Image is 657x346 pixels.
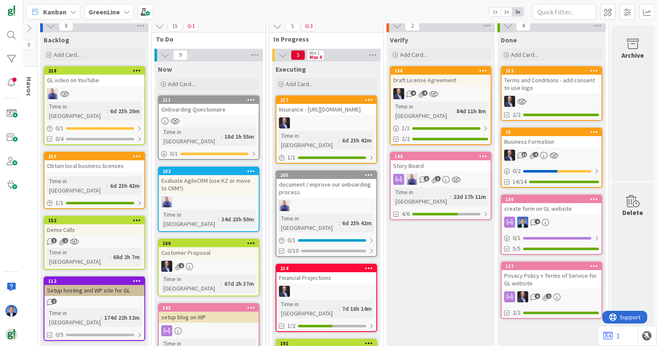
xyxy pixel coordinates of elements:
[43,7,66,17] span: Kanban
[287,236,295,245] span: 0 / 1
[276,265,376,283] div: 214Financial Projections
[48,68,144,74] div: 218
[402,124,410,133] span: 1 / 1
[287,246,298,255] span: 0/10
[170,149,178,158] span: 0 / 1
[111,252,142,262] div: 68d 2h 7m
[279,286,290,297] img: JD
[158,95,259,160] a: 211Onboarding QuestionaireTime in [GEOGRAPHIC_DATA]:18d 1h 55m0/1
[161,274,221,293] div: Time in [GEOGRAPHIC_DATA]
[502,67,602,75] div: 212
[276,170,377,257] a: 205document / improve our onboarding processJGTime in [GEOGRAPHIC_DATA]:6d 23h 42m0/10/10
[51,238,57,243] span: 1
[301,21,316,31] span: 3
[276,200,376,211] div: JG
[511,51,538,59] span: Add Card...
[391,153,491,160] div: 140
[44,217,144,224] div: 152
[158,239,259,296] a: 160Customer ProposalJDTime in [GEOGRAPHIC_DATA]:67d 2h 37m
[535,219,540,224] span: 4
[533,4,596,20] input: Quick Filter...
[18,1,39,11] span: Support
[517,217,528,228] img: DP
[391,174,491,185] div: JG
[502,128,602,136] div: 73
[159,175,259,194] div: Evaluate AgileCRM (use KZ or move to CRM?)
[501,8,512,16] span: 2x
[159,96,259,115] div: 211Onboarding Questionaire
[505,129,602,135] div: 73
[395,153,491,159] div: 140
[513,110,521,119] span: 2/2
[47,176,107,195] div: Time in [GEOGRAPHIC_DATA]
[25,77,33,96] span: Havoc
[47,308,101,327] div: Time in [GEOGRAPHIC_DATA]
[163,168,259,174] div: 203
[163,97,259,103] div: 211
[276,65,306,73] span: Executing
[402,134,410,143] span: 2/2
[101,313,102,322] span: :
[55,134,63,143] span: 0/4
[44,224,144,235] div: Demo Calls
[219,215,256,224] div: 34d 23h 50m
[276,265,376,272] div: 214
[522,152,527,157] span: 21
[159,104,259,115] div: Onboarding Questionaire
[159,167,259,175] div: 203
[501,195,602,255] a: 136create form on GL websiteDP0/15/5
[502,262,602,270] div: 137
[55,330,63,339] span: 0/5
[44,123,144,134] div: 0/1
[502,195,602,203] div: 136
[505,68,602,74] div: 212
[390,36,408,44] span: Verify
[276,171,376,179] div: 205
[221,279,222,288] span: :
[405,21,420,31] span: 2
[159,167,259,194] div: 203Evaluate AgileCRM (use KZ or move to CRM?)
[276,117,376,128] div: JD
[393,187,450,206] div: Time in [GEOGRAPHIC_DATA]
[402,209,410,218] span: 4/6
[44,36,69,44] span: Backlog
[286,80,313,88] span: Add Card...
[451,192,488,201] div: 22d 17h 11m
[502,75,602,93] div: Terms and Conditions - add consent to use logo
[161,127,221,146] div: Time in [GEOGRAPHIC_DATA]
[287,153,295,162] span: 1 / 1
[108,181,142,190] div: 6d 23h 42m
[6,6,17,17] img: Visit kanbanzone.com
[502,96,602,107] div: JD
[517,291,528,302] img: JD
[222,279,256,288] div: 67d 2h 37m
[276,171,376,198] div: 205document / improve our onboarding process
[391,153,491,171] div: 140Story Board
[276,235,376,246] div: 0/1
[424,176,429,181] span: 6
[221,132,222,141] span: :
[512,8,524,16] span: 3x
[513,308,521,317] span: 2/2
[501,36,517,44] span: Done
[309,51,320,55] div: Min 1
[546,293,552,299] span: 2
[435,176,441,181] span: 3
[390,66,491,145] a: 138Draft License AgreementJDTime in [GEOGRAPHIC_DATA]:84d 11h 8m1/12/2
[623,207,643,218] div: Delete
[505,263,602,269] div: 137
[48,278,144,284] div: 112
[44,88,144,99] div: JG
[44,153,144,171] div: 216Obtain local business licenses
[44,75,144,86] div: GL video on YouTube
[502,166,602,176] div: 0/2
[276,272,376,283] div: Financial Projections
[222,132,256,141] div: 18d 1h 55m
[504,96,515,107] img: JD
[184,21,198,31] span: 1
[48,153,144,159] div: 216
[168,21,182,31] span: 15
[159,312,259,323] div: setup blog on WP
[287,321,295,330] span: 1/2
[516,21,530,31] span: 4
